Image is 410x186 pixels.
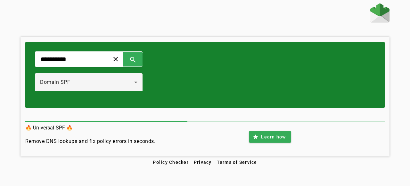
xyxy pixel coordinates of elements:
[214,156,260,168] button: Terms of Service
[191,156,214,168] button: Privacy
[194,160,212,165] span: Privacy
[153,160,189,165] span: Policy Checker
[25,137,155,145] h4: Remove DNS lookups and fix policy errors in seconds.
[40,79,70,85] span: Domain SPF
[249,131,291,143] button: Learn how
[25,123,155,132] h3: 🔥 Universal SPF 🔥
[217,160,257,165] span: Terms of Service
[370,3,389,24] a: Home
[370,3,389,22] img: Fraudmarc Logo
[261,134,286,140] span: Learn how
[150,156,191,168] button: Policy Checker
